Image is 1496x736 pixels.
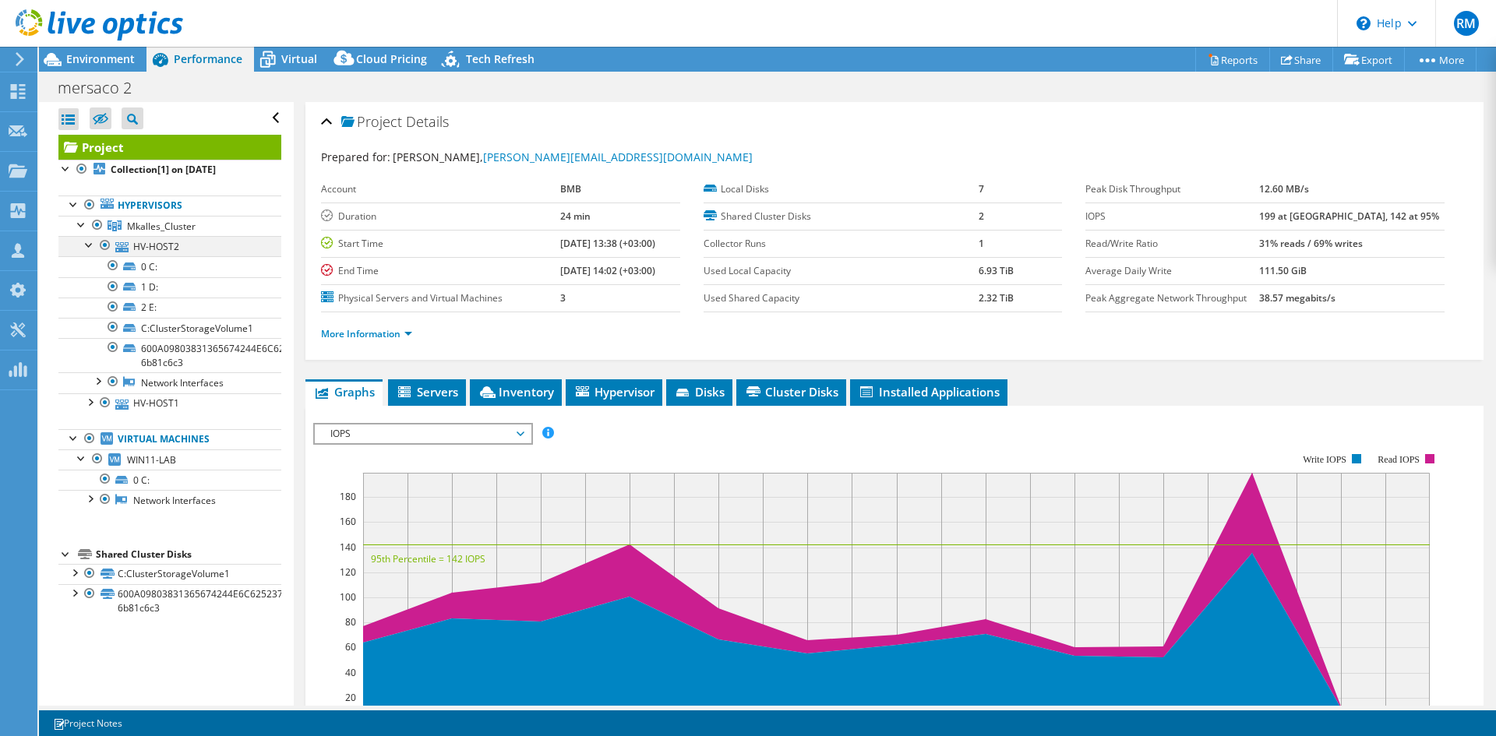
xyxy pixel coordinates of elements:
[58,216,281,236] a: Mkalles_Cluster
[744,384,838,400] span: Cluster Disks
[58,135,281,160] a: Project
[560,264,655,277] b: [DATE] 14:02 (+03:00)
[58,490,281,510] a: Network Interfaces
[1454,11,1479,36] span: RM
[66,51,135,66] span: Environment
[58,584,281,618] a: 600A09803831365674244E6C62523758-6b81c6c3
[704,181,979,197] label: Local Disks
[1259,182,1309,195] b: 12.60 MB/s
[127,453,176,467] span: WIN11-LAB
[58,195,281,216] a: Hypervisors
[858,384,1000,400] span: Installed Applications
[111,163,216,176] b: Collection[1] on [DATE]
[58,298,281,318] a: 2 E:
[345,666,356,679] text: 40
[356,51,427,66] span: Cloud Pricing
[1085,291,1259,306] label: Peak Aggregate Network Throughput
[58,564,281,584] a: C:ClusterStorageVolume1
[340,490,356,503] text: 180
[340,541,356,554] text: 140
[1259,237,1363,250] b: 31% reads / 69% writes
[1085,263,1259,279] label: Average Daily Write
[321,181,560,197] label: Account
[1269,48,1333,72] a: Share
[560,291,566,305] b: 3
[1259,291,1335,305] b: 38.57 megabits/s
[371,552,485,565] text: 95th Percentile = 142 IOPS
[396,384,458,400] span: Servers
[1404,48,1477,72] a: More
[704,263,979,279] label: Used Local Capacity
[58,470,281,490] a: 0 C:
[58,429,281,449] a: Virtual Machines
[573,384,654,400] span: Hypervisor
[979,237,984,250] b: 1
[466,51,535,66] span: Tech Refresh
[321,209,560,224] label: Duration
[341,114,402,130] span: Project
[1259,210,1439,223] b: 199 at [GEOGRAPHIC_DATA], 142 at 95%
[979,210,984,223] b: 2
[979,264,1014,277] b: 6.93 TiB
[345,640,356,653] text: 60
[1085,209,1259,224] label: IOPS
[58,318,281,338] a: C:ClusterStorageVolume1
[58,393,281,414] a: HV-HOST1
[340,565,356,579] text: 120
[560,182,581,195] b: BMB
[345,615,356,629] text: 80
[321,236,560,252] label: Start Time
[58,160,281,180] a: Collection[1] on [DATE]
[1195,48,1270,72] a: Reports
[704,236,979,252] label: Collector Runs
[1303,454,1346,465] text: Write IOPS
[979,291,1014,305] b: 2.32 TiB
[281,51,317,66] span: Virtual
[1085,181,1259,197] label: Peak Disk Throughput
[51,79,156,97] h1: mersaco 2
[1378,454,1420,465] text: Read IOPS
[174,51,242,66] span: Performance
[340,515,356,528] text: 160
[321,291,560,306] label: Physical Servers and Virtual Machines
[321,327,412,340] a: More Information
[58,338,281,372] a: 600A09803831365674244E6C62523758-6b81c6c3
[323,424,523,443] span: IOPS
[321,150,390,164] label: Prepared for:
[58,236,281,256] a: HV-HOST2
[321,263,560,279] label: End Time
[345,691,356,704] text: 20
[704,209,979,224] label: Shared Cluster Disks
[1259,264,1307,277] b: 111.50 GiB
[313,384,375,400] span: Graphs
[483,150,753,164] a: [PERSON_NAME][EMAIL_ADDRESS][DOMAIN_NAME]
[58,277,281,298] a: 1 D:
[393,150,753,164] span: [PERSON_NAME],
[127,220,196,233] span: Mkalles_Cluster
[979,182,984,195] b: 7
[406,112,449,131] span: Details
[340,590,356,604] text: 100
[1357,16,1371,30] svg: \n
[674,384,725,400] span: Disks
[1332,48,1405,72] a: Export
[478,384,554,400] span: Inventory
[96,545,281,564] div: Shared Cluster Disks
[58,256,281,276] a: 0 C:
[58,449,281,470] a: WIN11-LAB
[58,372,281,393] a: Network Interfaces
[42,713,133,733] a: Project Notes
[560,210,591,223] b: 24 min
[560,237,655,250] b: [DATE] 13:38 (+03:00)
[1085,236,1259,252] label: Read/Write Ratio
[704,291,979,306] label: Used Shared Capacity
